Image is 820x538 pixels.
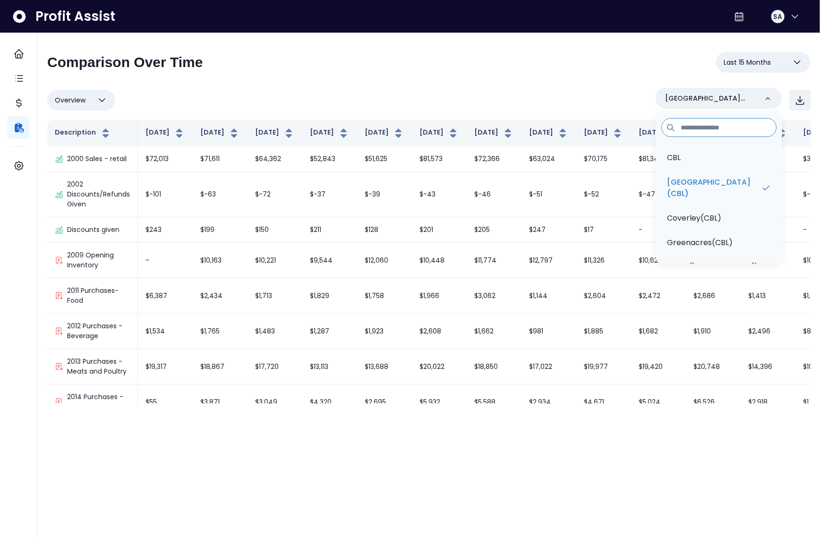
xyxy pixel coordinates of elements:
td: - [138,243,193,278]
td: $-63 [193,172,248,217]
td: $-72 [248,172,302,217]
p: 2002 Discounts/Refunds Given [67,179,130,209]
p: 2013 Purchases - Meats and Poultry [67,357,130,376]
p: 2009 Opening Inventory [67,250,130,270]
td: $19,420 [631,349,686,384]
td: $1,483 [248,314,302,349]
td: $2,934 [521,384,576,420]
td: $-101 [138,172,193,217]
h2: Comparison Over Time [47,54,203,71]
td: $-47 [631,172,686,217]
td: $-46 [467,172,521,217]
td: $247 [521,217,576,243]
td: $19,977 [576,349,631,384]
td: $1,765 [193,314,248,349]
p: [GEOGRAPHIC_DATA](CBL) [665,94,758,103]
td: $10,221 [248,243,302,278]
p: 2012 Purchases - Beverage [67,321,130,341]
p: Greenacres(CBL) [667,237,733,248]
td: $10,448 [412,243,467,278]
button: [DATE] [365,128,404,139]
span: Last 15 Months [724,57,771,68]
td: $64,362 [248,146,302,172]
td: $2,472 [631,278,686,314]
td: $6,526 [686,384,741,420]
td: $211 [302,217,357,243]
td: $10,627 [631,243,686,278]
td: $17,022 [521,349,576,384]
td: $81,573 [412,146,467,172]
td: $70,175 [576,146,631,172]
td: $2,695 [357,384,412,420]
p: CBL [667,152,681,163]
button: [DATE] [419,128,459,139]
td: $3,062 [467,278,521,314]
td: $1,534 [138,314,193,349]
p: Coverley(CBL) [667,213,721,224]
td: $1,758 [357,278,412,314]
td: $5,024 [631,384,686,420]
td: $-51 [521,172,576,217]
p: Plant ([PERSON_NAME])(CBL) [667,262,771,284]
button: [DATE] [584,128,624,139]
td: $6,387 [138,278,193,314]
td: $14,396 [741,349,795,384]
p: 2014 Purchases - Cold Foods [67,392,130,412]
td: $128 [357,217,412,243]
td: $2,608 [412,314,467,349]
span: Profit Assist [35,8,115,25]
td: $51,625 [357,146,412,172]
td: $2,918 [741,384,795,420]
button: [DATE] [200,128,240,139]
td: $20,022 [412,349,467,384]
td: $13,688 [357,349,412,384]
td: $981 [521,314,576,349]
td: $72,013 [138,146,193,172]
td: $9,544 [302,243,357,278]
td: $1,829 [302,278,357,314]
td: $243 [138,217,193,243]
button: [DATE] [255,128,295,139]
td: $1,144 [521,278,576,314]
td: $18,850 [467,349,521,384]
td: $1,923 [357,314,412,349]
td: $4,320 [302,384,357,420]
td: $-43 [412,172,467,217]
td: $199 [193,217,248,243]
button: [DATE] [310,128,350,139]
td: $2,686 [686,278,741,314]
td: $1,682 [631,314,686,349]
td: $5,932 [412,384,467,420]
p: [GEOGRAPHIC_DATA](CBL) [667,177,761,199]
td: $1,713 [248,278,302,314]
td: - [631,217,686,243]
td: $1,966 [412,278,467,314]
td: $2,496 [741,314,795,349]
td: $81,340 [631,146,686,172]
td: $205 [467,217,521,243]
td: $55 [138,384,193,420]
td: $11,326 [576,243,631,278]
td: $63,024 [521,146,576,172]
td: $10,163 [193,243,248,278]
button: [DATE] [145,128,185,139]
td: $1,885 [576,314,631,349]
td: $1,910 [686,314,741,349]
span: SA [774,12,782,21]
td: $3,871 [193,384,248,420]
td: $4,671 [576,384,631,420]
p: 2000 Sales - retail [67,154,127,164]
button: Description [55,128,111,139]
td: $150 [248,217,302,243]
td: $5,588 [467,384,521,420]
td: $-39 [357,172,412,217]
button: [DATE] [474,128,514,139]
td: $13,113 [302,349,357,384]
td: $20,748 [686,349,741,384]
td: $17,720 [248,349,302,384]
td: $19,317 [138,349,193,384]
td: $201 [412,217,467,243]
td: $3,049 [248,384,302,420]
td: $2,604 [576,278,631,314]
button: [DATE] [639,128,678,139]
